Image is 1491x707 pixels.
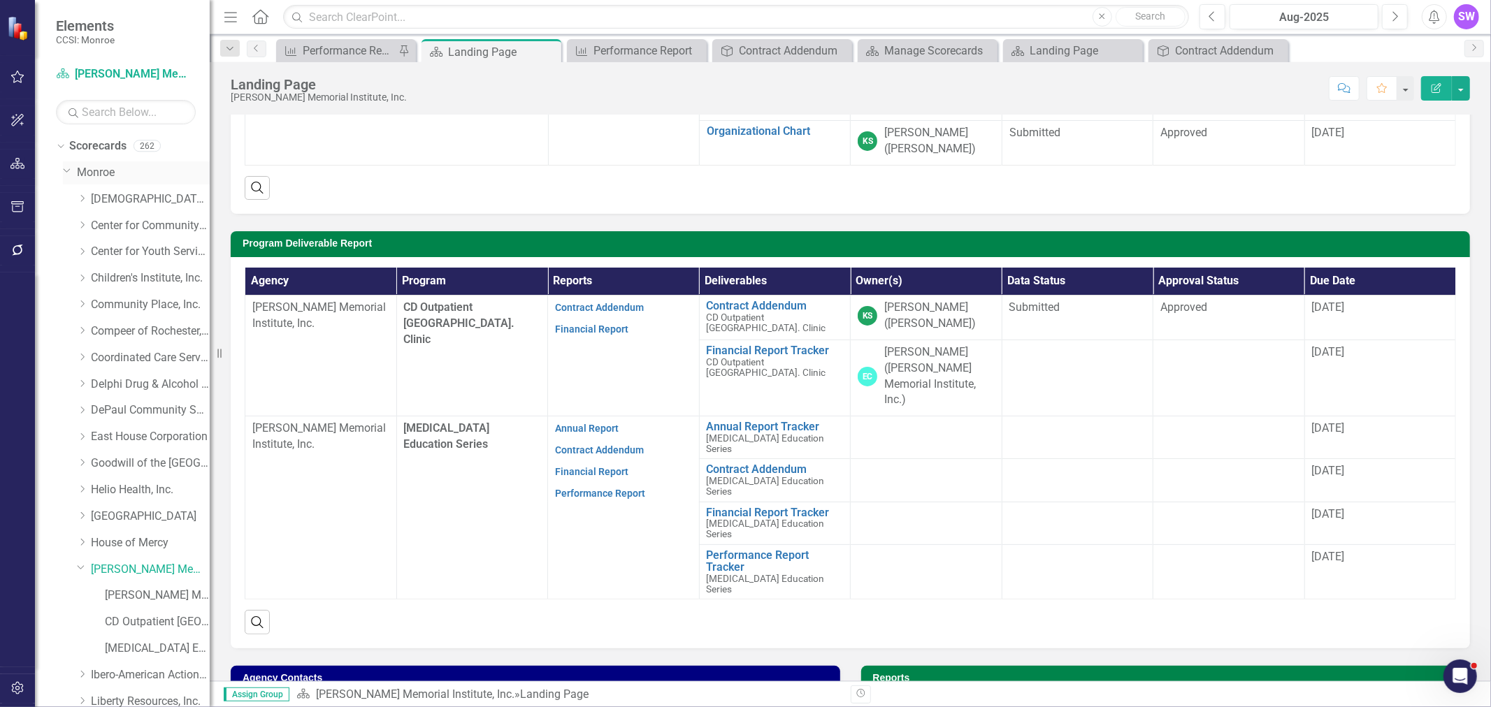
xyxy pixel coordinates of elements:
span: [MEDICAL_DATA] Education Series [707,475,825,497]
td: Double-Click to Edit Right Click for Context Menu [699,544,851,599]
div: Contract Addendum [739,42,849,59]
div: Contract Addendum [1175,42,1285,59]
td: Double-Click to Edit [1153,502,1305,544]
button: SW [1454,4,1479,29]
span: [DATE] [1312,300,1345,314]
td: Double-Click to Edit [1002,502,1153,544]
div: [PERSON_NAME] ([PERSON_NAME]) [884,125,994,157]
td: Double-Click to Edit [851,459,1002,502]
td: Double-Click to Edit [548,296,700,416]
span: Assign Group [224,687,289,701]
a: [PERSON_NAME] Memorial Institute, Inc. [316,687,514,701]
a: House of Mercy [91,535,210,551]
span: [MEDICAL_DATA] Education Series [707,518,825,539]
td: Double-Click to Edit [851,502,1002,544]
td: Double-Click to Edit [1153,340,1305,416]
td: Double-Click to Edit [851,416,1002,459]
a: Compeer of Rochester, Inc. [91,323,210,340]
td: Double-Click to Edit [1002,340,1153,416]
a: Contract Addendum [707,300,844,312]
td: Double-Click to Edit [1002,416,1153,459]
div: » [296,687,840,703]
td: Double-Click to Edit [1304,544,1456,599]
small: CCSI: Monroe [56,34,115,45]
a: Performance Report [555,488,645,499]
img: ClearPoint Strategy [7,16,31,41]
td: Double-Click to Edit Right Click for Context Menu [699,296,851,340]
td: Double-Click to Edit [1304,340,1456,416]
td: Double-Click to Edit [245,296,397,416]
a: Monroe [77,165,210,181]
a: Landing Page [1007,42,1139,59]
div: Performance Report [303,42,395,59]
td: Double-Click to Edit Right Click for Context Menu [699,416,851,459]
h3: Agency Contacts [243,673,833,683]
div: Performance Report [593,42,703,59]
a: Performance Report [570,42,703,59]
span: Submitted [1009,126,1060,139]
a: [MEDICAL_DATA] Education Series [105,641,210,657]
div: [PERSON_NAME] Memorial Institute, Inc. [231,92,407,103]
a: [PERSON_NAME] Memorial Institute, Inc. (MCOMH Internal) [105,588,210,604]
td: Double-Click to Edit [1304,121,1455,166]
a: Scorecards [69,138,127,154]
a: Coordinated Care Services Inc. [91,350,210,366]
td: Double-Click to Edit [1153,544,1305,599]
div: [PERSON_NAME] ([PERSON_NAME] Memorial Institute, Inc.) [884,344,995,408]
button: Search [1116,7,1186,27]
span: CD Outpatient [GEOGRAPHIC_DATA]. Clinic [707,312,826,333]
h3: Reports [873,673,1464,683]
div: KS [858,131,877,151]
span: Approved [1160,300,1207,314]
td: Double-Click to Edit [1153,296,1305,340]
a: Annual Report Tracker [707,421,844,433]
span: [MEDICAL_DATA] Education Series [707,432,825,454]
a: [GEOGRAPHIC_DATA] [91,509,210,525]
a: Contract Addendum [1152,42,1285,59]
div: EC [858,367,877,386]
p: [PERSON_NAME] Memorial Institute, Inc. [252,300,389,332]
a: DePaul Community Services, lnc. [91,402,210,418]
span: [MEDICAL_DATA] Education Series [404,421,490,451]
a: Ibero-American Action League, Inc. [91,667,210,683]
div: Aug-2025 [1234,9,1374,26]
td: Double-Click to Edit [1304,459,1456,502]
td: Double-Click to Edit [1153,416,1305,459]
a: Goodwill of the [GEOGRAPHIC_DATA] [91,455,210,472]
td: Double-Click to Edit [245,416,397,599]
a: Children's Institute, Inc. [91,270,210,286]
td: Double-Click to Edit [1002,459,1153,502]
a: Performance Report [280,42,395,59]
div: KS [858,306,877,326]
td: Double-Click to Edit Right Click for Context Menu [699,459,851,502]
td: Double-Click to Edit [1304,502,1456,544]
iframe: Intercom live chat [1443,659,1477,693]
div: Landing Page [520,687,589,701]
a: Contract Addendum [555,302,644,313]
button: Aug-2025 [1230,4,1378,29]
a: Contract Addendum [716,42,849,59]
input: Search ClearPoint... [283,5,1189,29]
a: Financial Report Tracker [707,344,844,357]
a: Financial Report [555,323,628,335]
span: Elements [56,17,115,34]
td: Double-Click to Edit [1002,544,1153,599]
div: Landing Page [1030,42,1139,59]
div: Manage Scorecards [884,42,994,59]
a: [PERSON_NAME] Memorial Institute, Inc. [91,562,210,578]
a: Performance Report Tracker [707,549,844,574]
a: [DEMOGRAPHIC_DATA] Charities Family & Community Services [91,191,210,207]
span: [DATE] [1312,421,1345,435]
td: Double-Click to Edit [1304,416,1456,459]
td: Double-Click to Edit [1304,296,1456,340]
td: Double-Click to Edit [1002,296,1153,340]
td: Double-Click to Edit [1002,121,1153,166]
a: Manage Scorecards [861,42,994,59]
td: Double-Click to Edit [851,121,1002,166]
a: Center for Community Alternatives [91,218,210,234]
a: Contract Addendum [707,463,844,476]
a: [PERSON_NAME] Memorial Institute, Inc. [56,66,196,82]
div: Landing Page [448,43,558,61]
a: Cultural Competency Agency Ethnicity Information [707,79,843,116]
